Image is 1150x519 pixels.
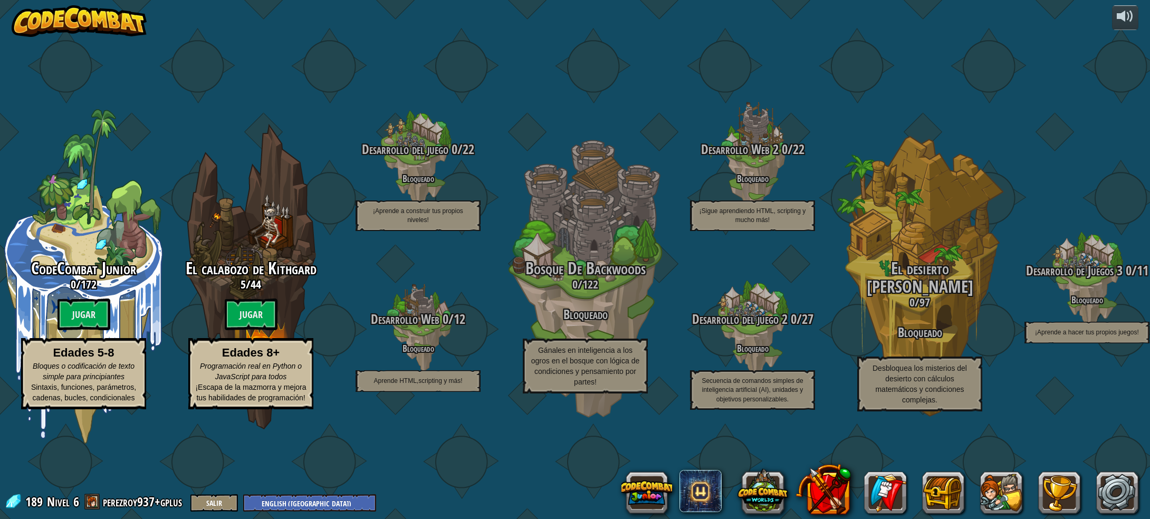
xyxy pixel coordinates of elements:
button: Ajustar el volúmen [1112,5,1138,30]
span: 189 [25,493,46,510]
span: 44 [251,276,261,292]
span: Desarrollo del juego [362,140,448,158]
span: Nivel [47,493,70,511]
span: 0 [909,294,915,310]
span: 0 [448,140,457,158]
span: ¡Sigue aprendiendo HTML, scripting y mucho más! [699,207,806,224]
span: CodeCombat Junior [31,257,136,280]
span: 0 [788,310,797,328]
h3: / [334,142,502,157]
span: Desarrollo Web [371,310,439,328]
span: 27 [802,310,813,328]
span: 22 [793,140,804,158]
span: El desierto [PERSON_NAME] [867,257,973,298]
span: Desbloquea los misterios del desierto con cálculos matemáticos y condiciones complejas. [873,364,967,404]
strong: Edades 8+ [222,346,280,359]
h3: / [669,142,836,157]
h4: Bloqueado [334,174,502,184]
span: El calabozo de Kithgard [186,257,317,280]
h3: / [167,278,334,291]
span: ¡Escapa de la mazmorra y mejora tus habilidades de programación! [195,383,306,402]
span: Desarrollo Web 2 [701,140,779,158]
span: Bosque De Backwoods [525,257,646,280]
span: Programación real en Python o JavaScript para todos [200,362,302,381]
span: Desarrollo del juego 2 [692,310,788,328]
h3: Bloqueado [502,307,669,322]
span: Gánales en inteligencia a los ogros en el bosque con lógica de condiciones y pensamiento por partes! [531,346,639,386]
h3: / [502,278,669,291]
div: Complete previous world to unlock [167,109,334,444]
span: 0 [779,140,788,158]
span: 11 [1137,262,1148,280]
button: Salir [190,494,238,512]
span: 97 [919,294,930,310]
h4: Bloqueado [669,174,836,184]
span: 5 [241,276,246,292]
span: 0 [71,276,76,292]
a: perezroy937+gplus [103,493,185,510]
strong: Edades 5-8 [53,346,114,359]
span: 172 [81,276,97,292]
span: 122 [582,276,598,292]
h4: Bloqueado [334,343,502,353]
span: Desarrollo de Juegos 3 [1026,262,1123,280]
btn: Jugar [225,299,277,330]
img: CodeCombat - Learn how to code by playing a game [12,5,147,37]
span: Aprende HTML,scripting y más! [373,377,462,385]
h3: / [334,312,502,326]
btn: Jugar [57,299,110,330]
span: 0 [439,310,448,328]
span: Secuencia de comandos simples de inteligencia artificial (AI), unidades y objetivos personalizables. [702,377,803,402]
span: 6 [73,493,79,510]
h3: / [669,312,836,326]
span: 12 [454,310,465,328]
span: Bloques o codificación de texto simple para principiantes [33,362,135,381]
span: ¡Aprende a hacer tus propios juegos! [1035,329,1139,336]
h4: Bloqueado [669,343,836,353]
span: Sintaxis, funciones, parámetros, cadenas, bucles, condicionales [31,383,136,402]
span: 22 [463,140,474,158]
h3: / [836,296,1003,309]
h3: Bloqueado [836,325,1003,340]
span: 0 [572,276,578,292]
span: 0 [1123,262,1132,280]
span: ¡Aprende a construir tus propios niveles! [373,207,463,224]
